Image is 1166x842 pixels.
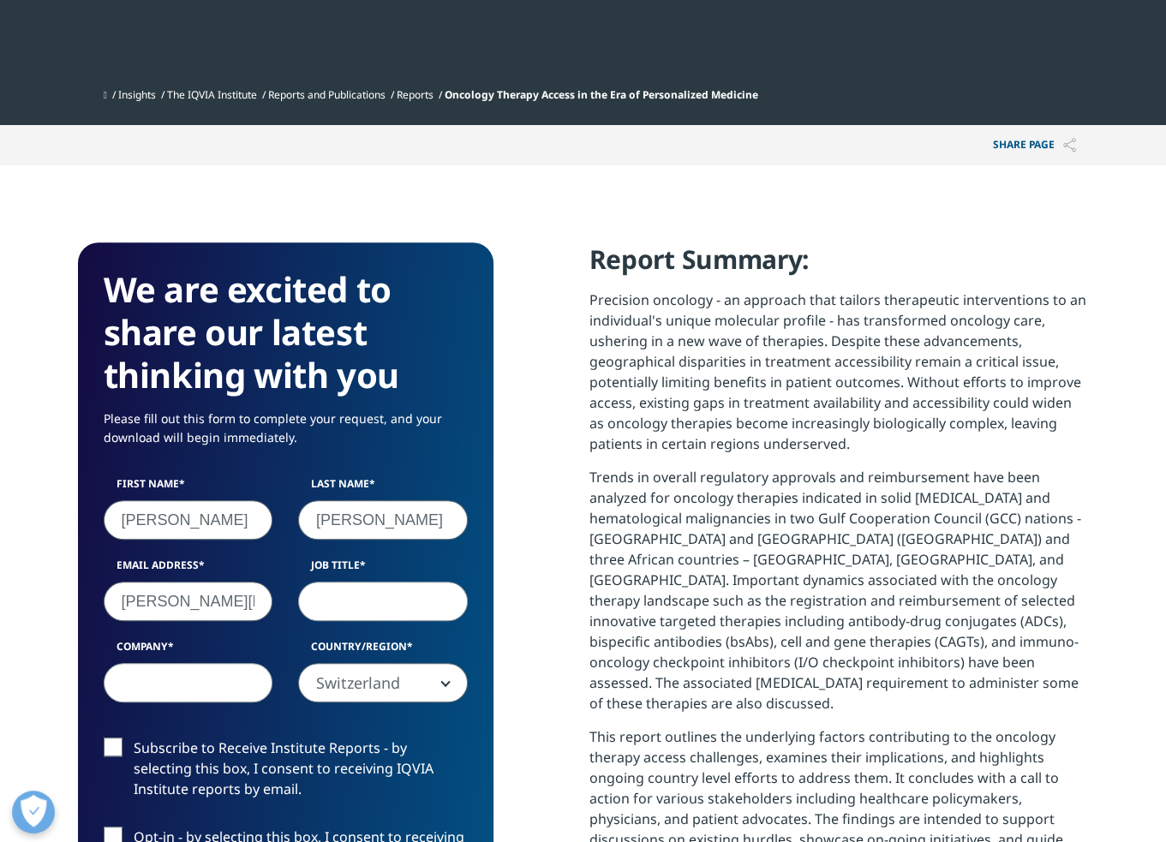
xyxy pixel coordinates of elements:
[589,467,1089,726] p: Trends in overall regulatory approvals and reimbursement have been analyzed for oncology therapie...
[268,87,386,102] a: Reports and Publications
[298,476,468,500] label: Last Name
[298,558,468,582] label: Job Title
[1063,138,1076,152] img: Share PAGE
[104,558,273,582] label: Email Address
[980,125,1089,165] p: Share PAGE
[104,639,273,663] label: Company
[589,242,1089,290] h4: Report Summary:
[397,87,434,102] a: Reports
[104,476,273,500] label: First Name
[980,125,1089,165] button: Share PAGEShare PAGE
[298,639,468,663] label: Country/Region
[299,664,467,703] span: Switzerland
[104,268,468,397] h3: We are excited to share our latest thinking with you
[104,737,468,809] label: Subscribe to Receive Institute Reports - by selecting this box, I consent to receiving IQVIA Inst...
[589,290,1089,467] p: Precision oncology - an approach that tailors therapeutic interventions to an individual's unique...
[12,791,55,833] button: Open Preferences
[118,87,156,102] a: Insights
[104,409,468,460] p: Please fill out this form to complete your request, and your download will begin immediately.
[167,87,257,102] a: The IQVIA Institute
[298,663,468,702] span: Switzerland
[445,87,758,102] span: Oncology Therapy Access in the Era of Personalized Medicine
